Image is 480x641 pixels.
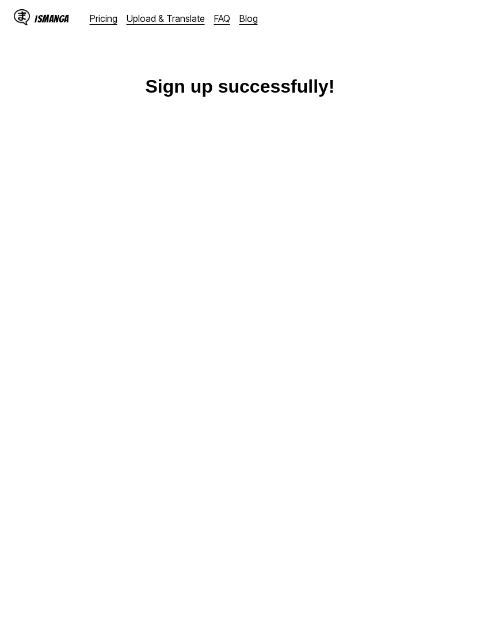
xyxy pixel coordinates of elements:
a: Upload & Translate [127,13,205,24]
a: Blog [239,13,258,24]
img: IsManga Logo [14,9,30,25]
a: FAQ [214,13,230,24]
h1: Sign up successfully! [146,76,335,97]
div: IsManga [35,13,69,24]
a: Pricing [90,13,117,24]
a: IsManga LogoIsManga [14,9,90,28]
